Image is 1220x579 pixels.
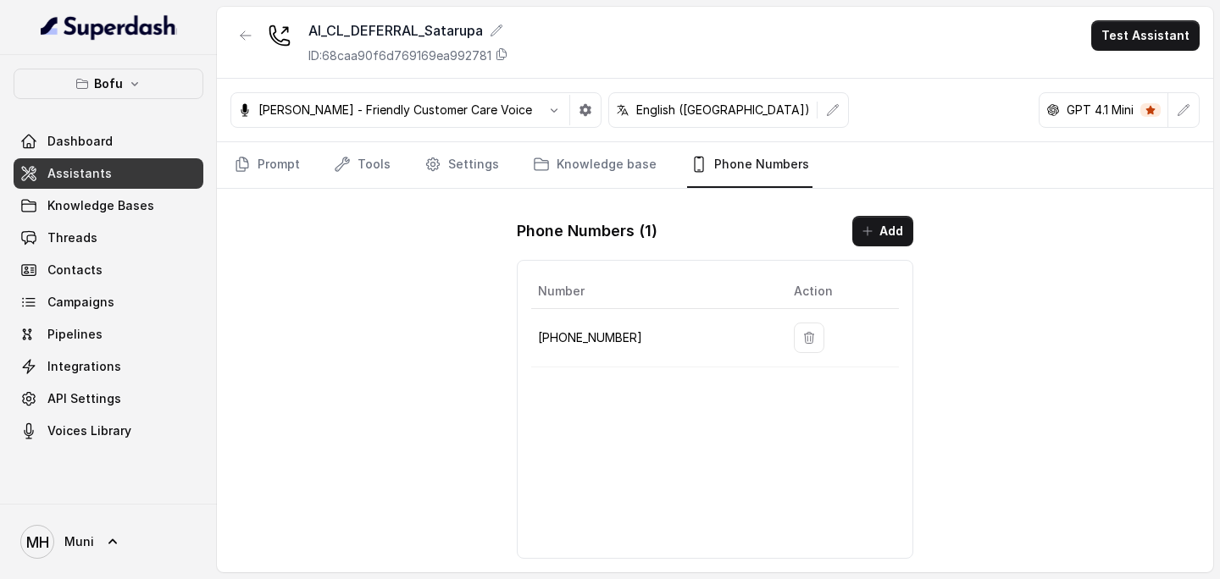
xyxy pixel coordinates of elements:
a: Voices Library [14,416,203,446]
p: GPT 4.1 Mini [1067,102,1134,119]
button: Test Assistant [1091,20,1200,51]
a: Pipelines [14,319,203,350]
a: Settings [421,142,502,188]
p: ID: 68caa90f6d769169ea992781 [308,47,491,64]
button: Bofu [14,69,203,99]
span: Voices Library [47,422,131,439]
a: Integrations [14,351,203,382]
a: Assistants [14,158,203,189]
span: Integrations [47,358,121,375]
img: light.svg [41,14,177,41]
a: Tools [330,142,394,188]
span: Dashboard [47,133,113,150]
button: Add [852,216,913,246]
a: Threads [14,223,203,253]
div: AI_CL_DEFERRAL_Satarupa [308,20,508,41]
h1: Phone Numbers ( 1 ) [517,218,657,245]
p: [PERSON_NAME] - Friendly Customer Care Voice [258,102,532,119]
th: Action [780,274,899,309]
p: [PHONE_NUMBER] [538,328,767,348]
text: MH [26,533,49,551]
span: Contacts [47,262,103,278]
a: Contacts [14,255,203,285]
span: Campaigns [47,294,114,311]
svg: openai logo [1046,103,1060,117]
p: Bofu [94,74,123,94]
span: Knowledge Bases [47,197,154,214]
nav: Tabs [230,142,1200,188]
span: Muni [64,533,94,550]
th: Number [531,274,780,309]
span: API Settings [47,390,121,407]
a: Knowledge base [530,142,660,188]
span: Assistants [47,165,112,182]
a: Campaigns [14,287,203,317]
a: Phone Numbers [687,142,812,188]
a: Knowledge Bases [14,190,203,221]
span: Threads [47,229,97,246]
a: API Settings [14,383,203,414]
a: Muni [14,518,203,565]
a: Dashboard [14,126,203,157]
p: English ([GEOGRAPHIC_DATA]) [636,102,810,119]
a: Prompt [230,142,303,188]
span: Pipelines [47,326,103,343]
